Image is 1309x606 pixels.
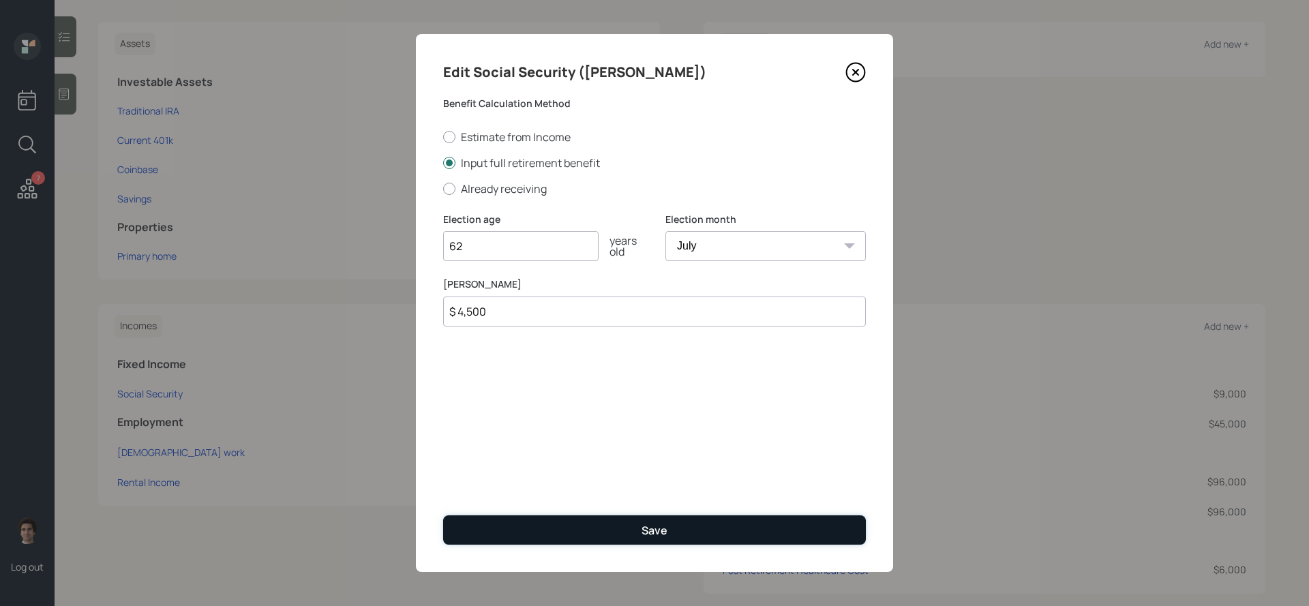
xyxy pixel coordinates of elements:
label: [PERSON_NAME] [443,277,866,291]
label: Input full retirement benefit [443,155,866,170]
div: years old [599,235,644,257]
label: Benefit Calculation Method [443,97,866,110]
div: Save [642,523,667,538]
label: Estimate from Income [443,130,866,145]
label: Election age [443,213,644,226]
button: Save [443,515,866,545]
label: Already receiving [443,181,866,196]
h4: Edit Social Security ([PERSON_NAME]) [443,61,706,83]
label: Election month [665,213,866,226]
